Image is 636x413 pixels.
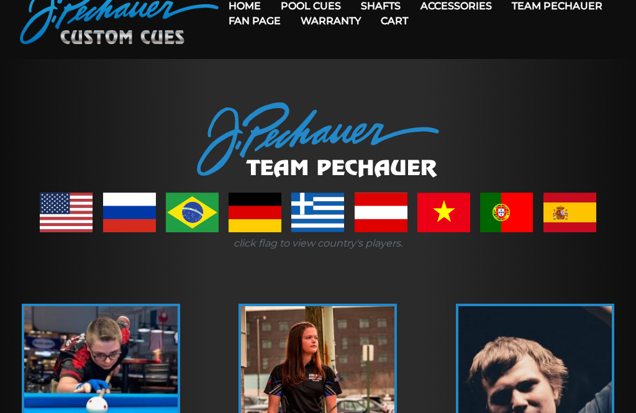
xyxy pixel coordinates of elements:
[371,5,418,37] a: Cart
[234,237,402,249] i: click flag to view country's players.
[291,5,371,37] a: Warranty
[219,5,291,37] a: Fan Page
